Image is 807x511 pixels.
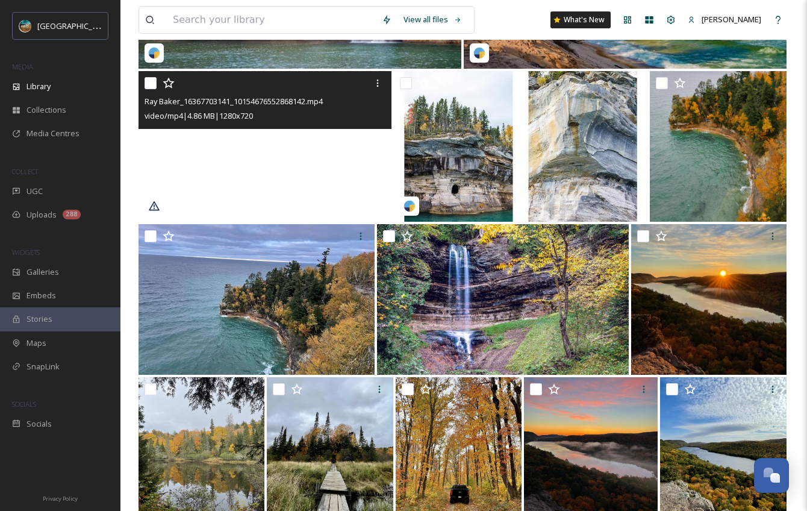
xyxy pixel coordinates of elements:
a: View all files [397,8,468,31]
img: Snapsea%20Profile.jpg [19,20,31,32]
span: Media Centres [26,128,79,139]
span: SnapLink [26,361,60,372]
img: snapsea-logo.png [148,47,160,59]
span: [PERSON_NAME] [702,14,761,25]
a: What's New [550,11,611,28]
img: a524954e-f2f7-5d8f-963f-7b91303ccefb.jpg [650,71,787,222]
span: Uploads [26,209,57,221]
a: [PERSON_NAME] [682,8,767,31]
a: Privacy Policy [43,491,78,505]
img: snapsea-logo.png [403,200,416,212]
span: WIDGETS [12,248,40,257]
img: 881a72ef-65d5-1fd2-605d-1f219f998d3d.jpg [631,224,787,375]
span: Privacy Policy [43,495,78,503]
img: 08524989-23ff-3508-98f5-4f3da089e95d.jpg [377,224,629,375]
span: COLLECT [12,167,38,176]
video: Ray Baker_16367703141_10154676552868142.mp4 [139,71,391,222]
span: SOCIALS [12,400,36,409]
img: snapsea-logo.png [473,47,485,59]
button: Open Chat [754,458,789,493]
span: Embeds [26,290,56,301]
input: Search your library [167,7,376,33]
img: 40a03ebf-2b34-537a-73e0-e87d8a95721a.jpg [139,224,375,375]
span: Stories [26,313,52,325]
span: Library [26,81,51,92]
span: video/mp4 | 4.86 MB | 1280 x 720 [145,110,253,121]
span: Collections [26,104,66,116]
span: [GEOGRAPHIC_DATA][US_STATE] [37,20,155,31]
div: 288 [63,210,81,219]
span: Socials [26,418,52,430]
span: Maps [26,337,46,349]
span: Ray Baker_16367703141_10154676552868142.mp4 [145,96,323,107]
span: UGC [26,186,43,197]
span: MEDIA [12,62,33,71]
span: Galleries [26,266,59,278]
img: rileynphotos_('18075804070562107',).jpg [394,71,647,222]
